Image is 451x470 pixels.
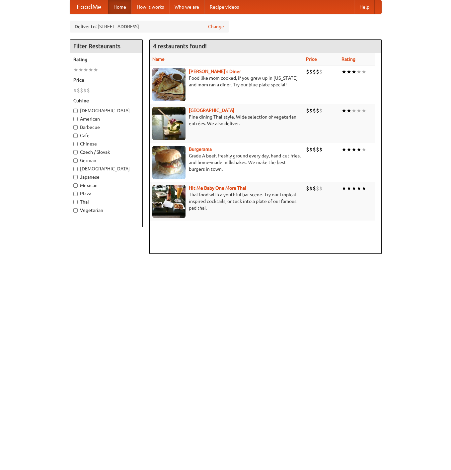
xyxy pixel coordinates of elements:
[313,107,316,114] li: $
[356,146,361,153] li: ★
[73,66,78,73] li: ★
[309,68,313,75] li: $
[356,68,361,75] li: ★
[351,185,356,192] li: ★
[88,66,93,73] li: ★
[361,185,366,192] li: ★
[319,68,323,75] li: $
[70,40,142,53] h4: Filter Restaurants
[152,107,186,140] img: satay.jpg
[73,125,78,130] input: Barbecue
[316,107,319,114] li: $
[152,75,301,88] p: Food like mom cooked, if you grew up in [US_STATE] and mom ran a diner. Try our blue plate special!
[77,87,80,94] li: $
[316,185,319,192] li: $
[73,175,78,179] input: Japanese
[73,149,139,155] label: Czech / Slovak
[93,66,98,73] li: ★
[73,207,139,214] label: Vegetarian
[73,200,78,204] input: Thai
[73,141,139,147] label: Chinese
[73,190,139,197] label: Pizza
[152,68,186,101] img: sallys.jpg
[73,150,78,154] input: Czech / Slovak
[319,146,323,153] li: $
[341,56,355,62] a: Rating
[78,66,83,73] li: ★
[306,107,309,114] li: $
[73,56,139,63] h5: Rating
[73,183,78,188] input: Mexican
[356,107,361,114] li: ★
[361,146,366,153] li: ★
[70,21,229,33] div: Deliver to: [STREET_ADDRESS]
[73,192,78,196] input: Pizza
[73,109,78,113] input: [DEMOGRAPHIC_DATA]
[346,107,351,114] li: ★
[341,185,346,192] li: ★
[73,142,78,146] input: Chinese
[319,185,323,192] li: $
[341,107,346,114] li: ★
[346,185,351,192] li: ★
[189,69,241,74] a: [PERSON_NAME]'s Diner
[152,114,301,127] p: Fine dining Thai-style. Wide selection of vegetarian entrées. We also deliver.
[306,56,317,62] a: Price
[316,146,319,153] li: $
[306,146,309,153] li: $
[309,185,313,192] li: $
[351,68,356,75] li: ★
[87,87,90,94] li: $
[73,199,139,205] label: Thai
[351,107,356,114] li: ★
[306,68,309,75] li: $
[73,208,78,213] input: Vegetarian
[70,0,108,14] a: FoodMe
[361,107,366,114] li: ★
[153,43,207,49] ng-pluralize: 4 restaurants found!
[189,185,246,191] b: Hit Me Baby One More Thai
[309,107,313,114] li: $
[152,191,301,211] p: Thai food with a youthful bar scene. Try our tropical inspired cocktails, or tuck into a plate of...
[341,68,346,75] li: ★
[306,185,309,192] li: $
[152,146,186,179] img: burgerama.jpg
[346,68,351,75] li: ★
[341,146,346,153] li: ★
[351,146,356,153] li: ★
[73,77,139,83] h5: Price
[152,152,301,172] p: Grade A beef, freshly ground every day, hand-cut fries, and home-made milkshakes. We make the bes...
[131,0,169,14] a: How it works
[73,117,78,121] input: American
[73,124,139,131] label: Barbecue
[189,108,234,113] a: [GEOGRAPHIC_DATA]
[73,107,139,114] label: [DEMOGRAPHIC_DATA]
[73,97,139,104] h5: Cuisine
[108,0,131,14] a: Home
[316,68,319,75] li: $
[73,165,139,172] label: [DEMOGRAPHIC_DATA]
[309,146,313,153] li: $
[73,158,78,163] input: German
[319,107,323,114] li: $
[152,185,186,218] img: babythai.jpg
[83,87,87,94] li: $
[152,56,165,62] a: Name
[346,146,351,153] li: ★
[208,23,224,30] a: Change
[189,146,212,152] a: Burgerama
[73,174,139,180] label: Japanese
[73,157,139,164] label: German
[73,134,78,138] input: Cafe
[83,66,88,73] li: ★
[313,68,316,75] li: $
[356,185,361,192] li: ★
[361,68,366,75] li: ★
[354,0,375,14] a: Help
[73,167,78,171] input: [DEMOGRAPHIC_DATA]
[73,116,139,122] label: American
[73,182,139,189] label: Mexican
